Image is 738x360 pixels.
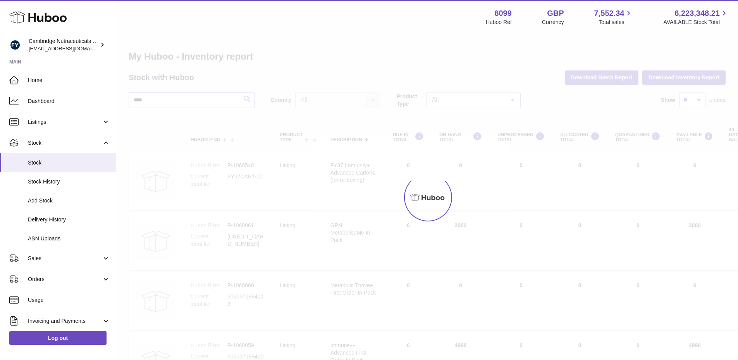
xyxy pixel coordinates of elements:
span: Stock [28,139,102,147]
span: Sales [28,255,102,262]
span: AVAILABLE Stock Total [663,19,729,26]
div: Cambridge Nutraceuticals Ltd [29,38,98,52]
span: [EMAIL_ADDRESS][DOMAIN_NAME] [29,45,114,51]
div: Currency [542,19,564,26]
span: Stock History [28,178,110,185]
div: Huboo Ref [486,19,512,26]
span: Home [28,77,110,84]
span: Invoicing and Payments [28,317,102,325]
a: 6,223,348.21 AVAILABLE Stock Total [663,8,729,26]
span: Add Stock [28,197,110,204]
span: Total sales [599,19,633,26]
span: ASN Uploads [28,235,110,242]
a: Log out [9,331,107,345]
span: Listings [28,118,102,126]
strong: 6099 [494,8,512,19]
span: Usage [28,297,110,304]
span: Delivery History [28,216,110,223]
span: Orders [28,276,102,283]
strong: GBP [547,8,564,19]
span: 7,552.34 [594,8,624,19]
img: huboo@camnutra.com [9,39,21,51]
span: Stock [28,159,110,166]
span: Dashboard [28,98,110,105]
a: 7,552.34 Total sales [594,8,633,26]
span: 6,223,348.21 [674,8,720,19]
